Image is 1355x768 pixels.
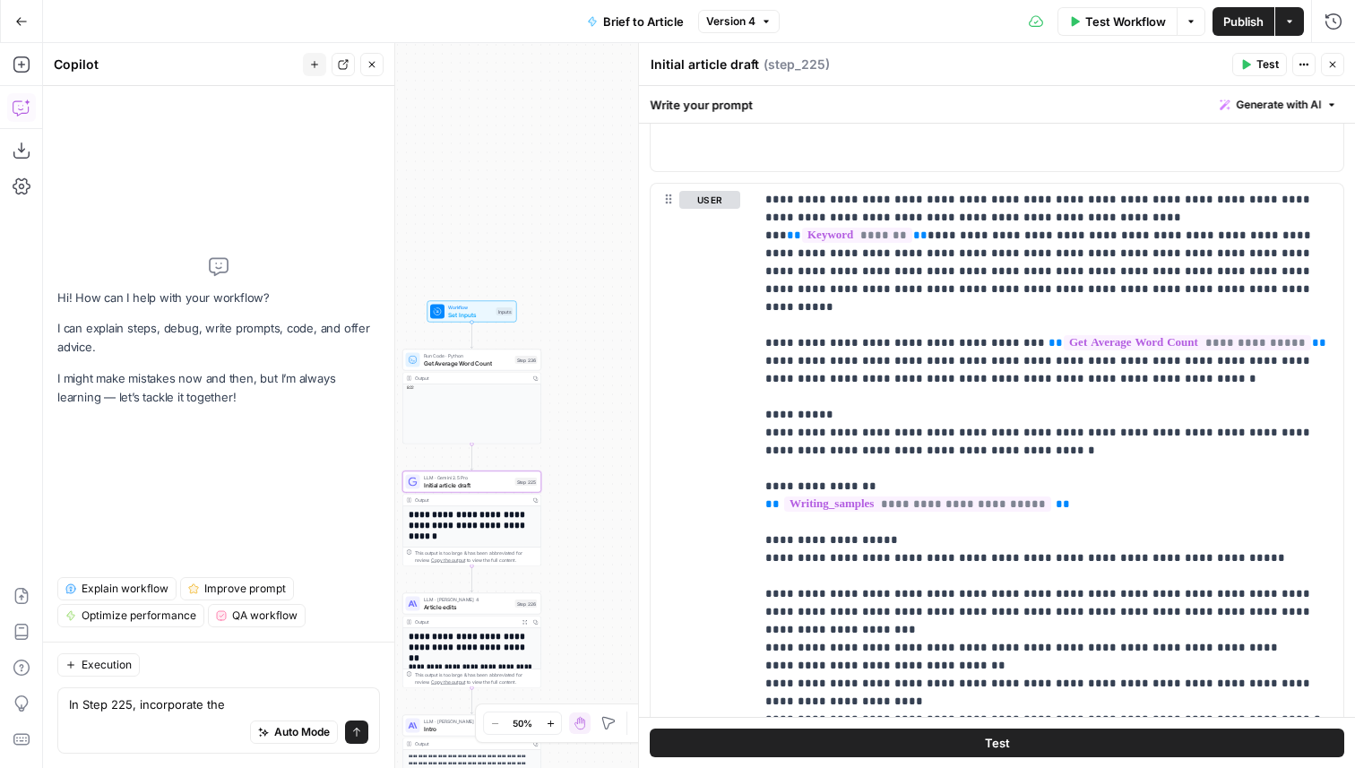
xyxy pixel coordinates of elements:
[431,557,465,563] span: Copy the output
[1256,56,1279,73] span: Test
[69,695,368,713] textarea: In Step 225, incorporate the
[706,13,755,30] span: Version 4
[470,566,473,592] g: Edge from step_225 to step_226
[679,191,740,209] button: user
[424,352,512,359] span: Run Code · Python
[515,478,538,486] div: Step 225
[415,618,517,626] div: Output
[764,56,830,73] span: ( step_225 )
[470,688,473,714] g: Edge from step_226 to step_6
[54,56,298,73] div: Copilot
[1232,53,1287,76] button: Test
[1085,13,1166,30] span: Test Workflow
[57,319,380,357] p: I can explain steps, debug, write prompts, code, and offer advice.
[415,549,538,564] div: This output is too large & has been abbreviated for review. to view the full content.
[603,13,684,30] span: Brief to Article
[1057,7,1177,36] button: Test Workflow
[57,369,380,407] p: I might make mistakes now and then, but I’m always learning — let’s tackle it together!
[651,56,759,73] textarea: Initial article draft
[415,375,528,382] div: Output
[424,480,512,489] span: Initial article draft
[650,729,1344,757] button: Test
[470,444,473,470] g: Edge from step_236 to step_225
[448,304,493,311] span: Workflow
[180,577,294,600] button: Improve prompt
[424,358,512,367] span: Get Average Word Count
[639,86,1355,123] div: Write your prompt
[57,577,177,600] button: Explain workflow
[250,721,338,744] button: Auto Mode
[82,581,168,597] span: Explain workflow
[431,679,465,685] span: Copy the output
[424,718,517,725] span: LLM · [PERSON_NAME] 4
[448,310,493,319] span: Set Inputs
[1213,7,1274,36] button: Publish
[57,289,380,307] p: Hi! How can I help with your workflow?
[57,653,140,677] button: Execution
[424,474,512,481] span: LLM · Gemini 2.5 Pro
[82,657,132,673] span: Execution
[1213,93,1344,116] button: Generate with AI
[576,7,695,36] button: Brief to Article
[515,356,538,364] div: Step 236
[424,596,512,603] span: LLM · [PERSON_NAME] 4
[402,301,541,323] div: WorkflowSet InputsInputs
[208,604,306,627] button: QA workflow
[515,600,538,608] div: Step 226
[57,604,204,627] button: Optimize performance
[403,384,541,391] div: 822
[232,608,298,624] span: QA workflow
[651,89,740,171] div: assistant
[1236,97,1321,113] span: Generate with AI
[415,740,528,747] div: Output
[985,734,1010,752] span: Test
[402,349,541,444] div: Run Code · PythonGet Average Word CountStep 236Output822
[424,724,517,733] span: Intro
[415,496,528,504] div: Output
[415,671,538,686] div: This output is too large & has been abbreviated for review. to view the full content.
[274,724,330,740] span: Auto Mode
[698,10,780,33] button: Version 4
[496,307,514,315] div: Inputs
[470,323,473,349] g: Edge from start to step_236
[82,608,196,624] span: Optimize performance
[204,581,286,597] span: Improve prompt
[424,602,512,611] span: Article edits
[513,716,532,730] span: 50%
[1223,13,1264,30] span: Publish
